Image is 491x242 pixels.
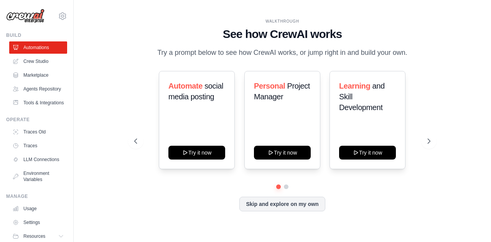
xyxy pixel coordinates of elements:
[6,32,67,38] div: Build
[9,202,67,215] a: Usage
[9,216,67,229] a: Settings
[239,197,325,211] button: Skip and explore on my own
[9,167,67,186] a: Environment Variables
[9,153,67,166] a: LLM Connections
[9,140,67,152] a: Traces
[9,126,67,138] a: Traces Old
[168,82,223,101] span: social media posting
[9,69,67,81] a: Marketplace
[6,193,67,199] div: Manage
[339,146,396,160] button: Try it now
[9,55,67,67] a: Crew Studio
[254,82,310,101] span: Project Manager
[254,146,311,160] button: Try it now
[6,117,67,123] div: Operate
[339,82,370,90] span: Learning
[254,82,285,90] span: Personal
[339,82,385,112] span: and Skill Development
[23,233,45,239] span: Resources
[153,47,411,58] p: Try a prompt below to see how CrewAI works, or jump right in and build your own.
[168,82,203,90] span: Automate
[9,97,67,109] a: Tools & Integrations
[134,18,430,24] div: WALKTHROUGH
[9,83,67,95] a: Agents Repository
[6,9,44,23] img: Logo
[134,27,430,41] h1: See how CrewAI works
[453,205,491,242] iframe: Chat Widget
[9,41,67,54] a: Automations
[168,146,225,160] button: Try it now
